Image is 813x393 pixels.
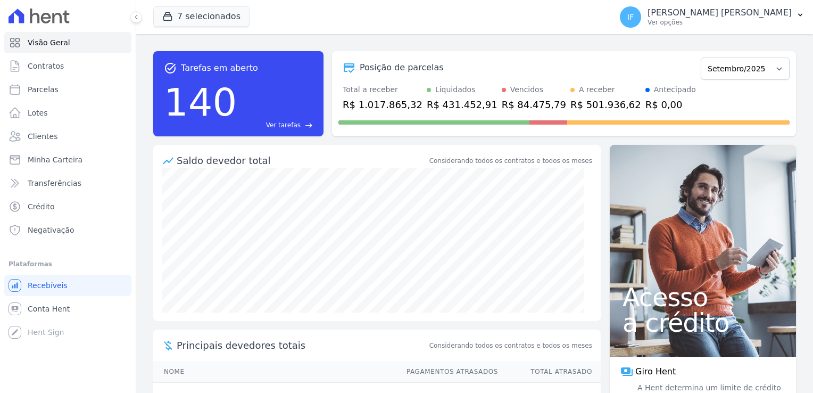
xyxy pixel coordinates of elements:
[4,219,131,241] a: Negativação
[648,18,792,27] p: Ver opções
[4,298,131,320] a: Conta Hent
[4,32,131,53] a: Visão Geral
[9,258,127,271] div: Plataformas
[28,84,59,95] span: Parcelas
[4,173,131,194] a: Transferências
[28,178,81,189] span: Transferências
[427,97,497,112] div: R$ 431.452,91
[360,61,444,74] div: Posição de parcelas
[28,154,82,165] span: Minha Carteira
[429,156,592,166] div: Considerando todos os contratos e todos os meses
[164,62,177,75] span: task_alt
[579,84,615,95] div: A receber
[28,201,55,212] span: Crédito
[28,61,64,71] span: Contratos
[502,97,566,112] div: R$ 84.475,79
[343,84,422,95] div: Total a receber
[570,97,641,112] div: R$ 501.936,62
[611,2,813,32] button: IF [PERSON_NAME] [PERSON_NAME] Ver opções
[241,120,313,130] a: Ver tarefas east
[153,361,396,383] th: Nome
[429,341,592,350] span: Considerando todos os contratos e todos os meses
[4,196,131,217] a: Crédito
[28,108,48,118] span: Lotes
[305,121,313,129] span: east
[635,365,676,378] span: Giro Hent
[4,275,131,296] a: Recebíveis
[4,79,131,100] a: Parcelas
[181,62,258,75] span: Tarefas em aberto
[153,6,250,27] button: 7 selecionados
[435,84,476,95] div: Liquidados
[28,37,70,48] span: Visão Geral
[4,149,131,170] a: Minha Carteira
[4,126,131,147] a: Clientes
[645,97,696,112] div: R$ 0,00
[343,97,422,112] div: R$ 1.017.865,32
[396,361,499,383] th: Pagamentos Atrasados
[623,284,783,310] span: Acesso
[28,225,74,235] span: Negativação
[164,75,237,130] div: 140
[4,102,131,124] a: Lotes
[266,120,301,130] span: Ver tarefas
[499,361,601,383] th: Total Atrasado
[4,55,131,77] a: Contratos
[28,280,68,291] span: Recebíveis
[648,7,792,18] p: [PERSON_NAME] [PERSON_NAME]
[623,310,783,335] span: a crédito
[627,13,634,21] span: IF
[177,338,427,353] span: Principais devedores totais
[654,84,696,95] div: Antecipado
[28,304,70,314] span: Conta Hent
[28,131,57,142] span: Clientes
[177,153,427,168] div: Saldo devedor total
[510,84,543,95] div: Vencidos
